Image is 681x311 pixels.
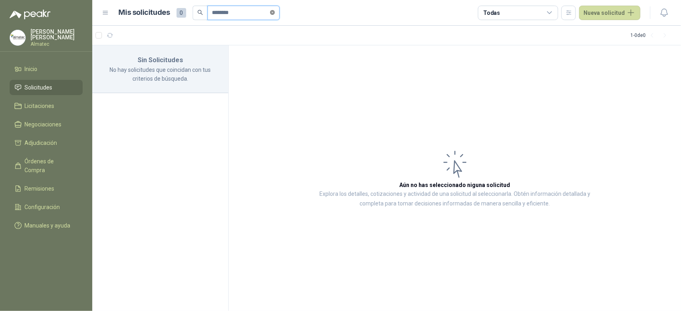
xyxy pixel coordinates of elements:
[10,154,83,178] a: Órdenes de Compra
[25,138,57,147] span: Adjudicación
[25,83,53,92] span: Solicitudes
[25,221,71,230] span: Manuales y ayuda
[483,8,500,17] div: Todas
[10,30,25,45] img: Company Logo
[10,218,83,233] a: Manuales y ayuda
[579,6,640,20] button: Nueva solicitud
[10,135,83,150] a: Adjudicación
[10,61,83,77] a: Inicio
[25,65,38,73] span: Inicio
[197,10,203,15] span: search
[270,10,275,15] span: close-circle
[30,42,83,47] p: Almatec
[25,120,62,129] span: Negociaciones
[10,98,83,114] a: Licitaciones
[630,29,671,42] div: 1 - 0 de 0
[102,65,219,83] p: No hay solicitudes que coincidan con tus criterios de búsqueda.
[10,199,83,215] a: Configuración
[25,102,55,110] span: Licitaciones
[30,29,83,40] p: [PERSON_NAME] [PERSON_NAME]
[119,7,170,18] h1: Mis solicitudes
[25,184,55,193] span: Remisiones
[400,181,510,189] h3: Aún no has seleccionado niguna solicitud
[10,117,83,132] a: Negociaciones
[177,8,186,18] span: 0
[102,55,219,65] h3: Sin Solicitudes
[270,9,275,16] span: close-circle
[25,157,75,175] span: Órdenes de Compra
[309,189,601,209] p: Explora los detalles, cotizaciones y actividad de una solicitud al seleccionarla. Obtén informaci...
[25,203,60,211] span: Configuración
[10,181,83,196] a: Remisiones
[10,10,51,19] img: Logo peakr
[10,80,83,95] a: Solicitudes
